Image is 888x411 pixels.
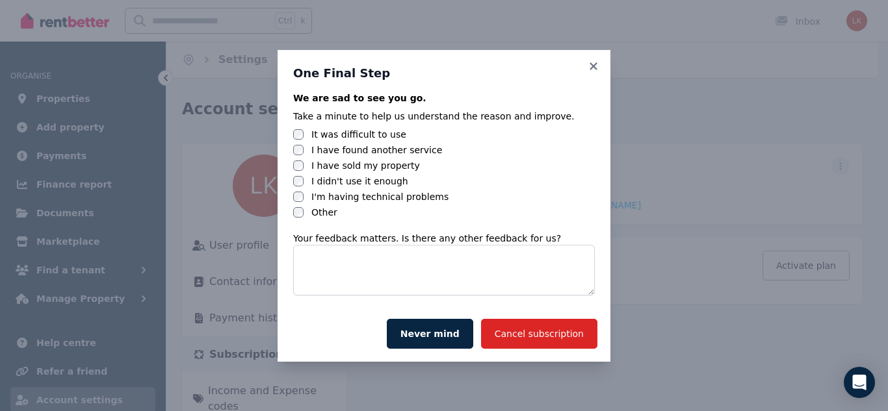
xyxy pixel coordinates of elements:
[311,175,408,188] label: I didn't use it enough
[844,367,875,398] div: Open Intercom Messenger
[311,159,420,172] label: I have sold my property
[311,206,337,219] label: Other
[293,92,595,105] div: We are sad to see you go.
[311,190,449,203] label: I'm having technical problems
[311,143,442,156] label: I have found another service
[387,319,473,349] button: Never mind
[481,319,597,349] button: Cancel subscription
[311,128,406,141] label: It was difficult to use
[293,66,595,81] h3: One Final Step
[293,232,595,245] div: Your feedback matters. Is there any other feedback for us?
[293,110,595,123] div: Take a minute to help us understand the reason and improve.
